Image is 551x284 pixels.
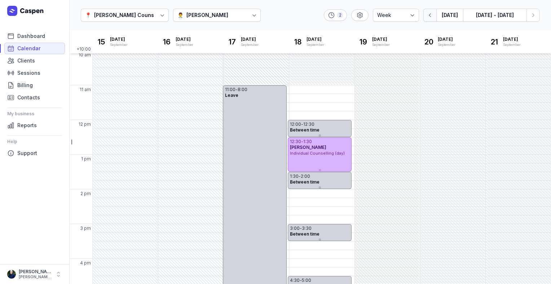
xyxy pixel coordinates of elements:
button: [DATE] [436,9,463,22]
span: Sessions [17,69,40,77]
span: Billing [17,81,33,90]
span: Between time [290,127,319,133]
div: September [176,42,193,47]
div: September [503,42,521,47]
div: 21 [489,36,500,48]
span: [DATE] [176,36,193,42]
div: My business [7,108,62,120]
span: 10 am [79,52,91,58]
span: 2 pm [80,191,91,197]
div: September [110,42,128,47]
div: September [438,42,455,47]
span: [DATE] [307,36,324,42]
div: 19 [358,36,369,48]
div: - [301,139,303,145]
span: [DATE] [503,36,521,42]
div: Help [7,136,62,147]
div: 📍 [85,11,91,20]
div: [PERSON_NAME] [186,11,228,20]
div: - [235,87,238,92]
div: 👨‍⚕️ [177,11,184,20]
span: [DATE] [110,36,128,42]
div: September [307,42,324,47]
span: Between time [290,231,319,237]
span: Support [17,149,37,158]
span: [DATE] [372,36,390,42]
button: [DATE] - [DATE] [463,9,526,22]
div: 3:00 [290,225,300,231]
div: 15 [96,36,107,48]
div: 20 [423,36,435,48]
div: 8:00 [238,87,247,92]
img: User profile image [7,270,16,279]
span: Reports [17,121,37,130]
div: [PERSON_NAME][EMAIL_ADDRESS][DOMAIN_NAME][PERSON_NAME] [19,275,52,280]
span: Calendar [17,44,40,53]
div: - [300,277,302,283]
span: 3 pm [80,225,91,231]
span: Between time [290,179,319,185]
div: 3:30 [302,225,312,231]
span: 12 pm [79,121,91,127]
span: Individual Counselling (day) [290,151,345,156]
div: 17 [226,36,238,48]
span: Contacts [17,93,40,102]
div: 5:00 [302,277,311,283]
span: Clients [17,56,35,65]
div: - [299,173,301,179]
div: 16 [161,36,173,48]
div: [PERSON_NAME] Counselling [94,11,168,20]
div: 11:00 [225,87,235,92]
span: Leave [225,92,238,98]
span: +10:00 [76,46,92,53]
span: 4 pm [80,260,91,266]
span: 11 am [80,87,91,92]
div: 2:00 [301,173,310,179]
span: [PERSON_NAME] [290,145,326,150]
div: September [372,42,390,47]
span: [DATE] [438,36,455,42]
div: - [300,225,302,231]
div: 1:30 [290,173,299,179]
div: 12:00 [290,121,301,127]
span: 1 pm [81,156,91,162]
div: 12:30 [290,139,301,145]
div: 18 [292,36,304,48]
span: Dashboard [17,32,45,40]
div: 2 [337,12,343,18]
div: 4:30 [290,277,300,283]
div: - [301,121,303,127]
div: 1:30 [303,139,312,145]
span: [DATE] [241,36,259,42]
div: [PERSON_NAME] [19,269,52,275]
div: 12:30 [303,121,314,127]
div: September [241,42,259,47]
